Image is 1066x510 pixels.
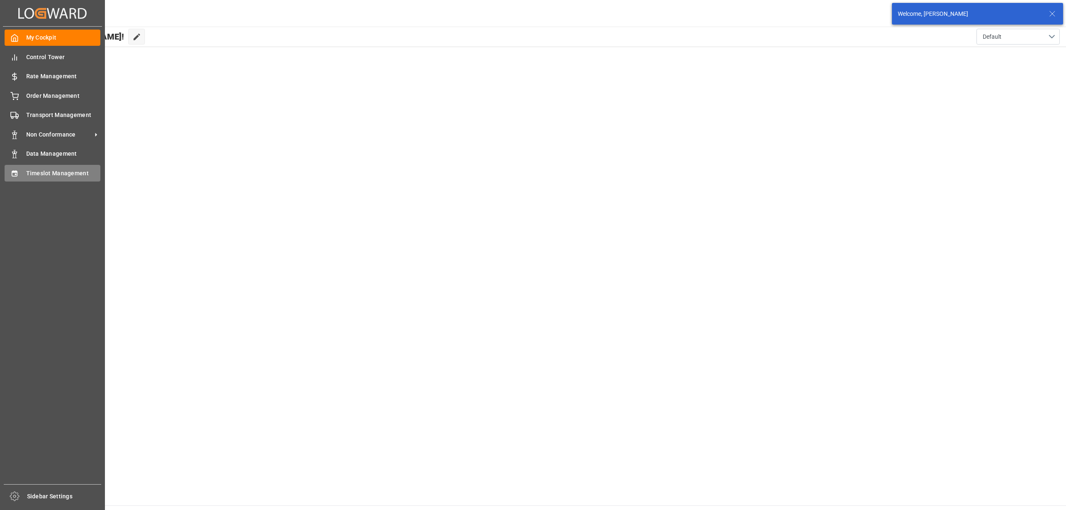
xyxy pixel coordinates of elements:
span: Data Management [26,149,101,158]
a: Transport Management [5,107,100,123]
a: Rate Management [5,68,100,85]
span: Rate Management [26,72,101,81]
span: Default [983,32,1001,41]
span: Order Management [26,92,101,100]
span: Transport Management [26,111,101,119]
span: My Cockpit [26,33,101,42]
span: Timeslot Management [26,169,101,178]
a: My Cockpit [5,30,100,46]
a: Order Management [5,87,100,104]
a: Data Management [5,146,100,162]
a: Timeslot Management [5,165,100,181]
span: Sidebar Settings [27,492,102,501]
span: Non Conformance [26,130,92,139]
div: Welcome, [PERSON_NAME] [898,10,1041,18]
button: open menu [976,29,1060,45]
span: Control Tower [26,53,101,62]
